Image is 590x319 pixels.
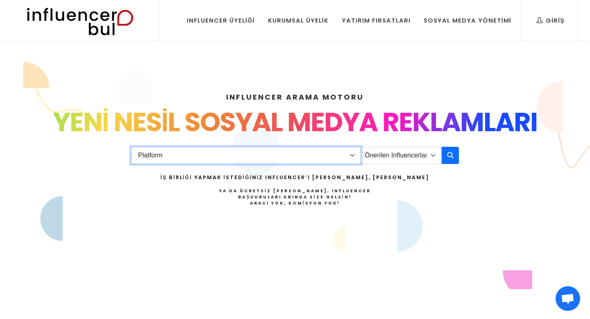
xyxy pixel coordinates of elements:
div: Açık sohbet [556,286,580,311]
div: YENİ NESİL SOSYAL MEDYA REKLAMLARI [29,103,560,142]
div: Yatırım Fırsatları [342,16,411,25]
strong: Aracı Yok, Komisyon Yok! [250,200,340,206]
h4: INFLUENCER ARAMA MOTORU [29,91,560,103]
div: Influencer Üyeliği [187,16,255,25]
div: Giriş [537,16,565,25]
h4: Ya da Ücretsiz [PERSON_NAME], Influencer Başvuruları Anında Size Gelsin! [161,188,429,206]
div: Kurumsal Üyelik [268,16,329,25]
div: Sosyal Medya Yönetimi [424,16,511,25]
h2: İş Birliği Yapmak İstediğiniz Influencer’ı [PERSON_NAME], [PERSON_NAME] [161,174,429,181]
